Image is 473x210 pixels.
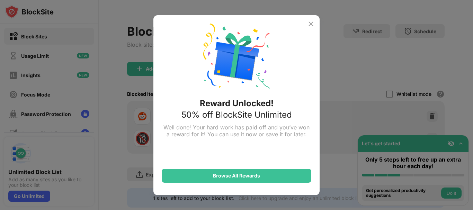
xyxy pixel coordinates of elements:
div: Well done! Your hard work has paid off and you’ve won a reward for it! You can use it now or save... [162,124,311,138]
div: 50% off BlockSite Unlimited [181,110,292,120]
img: x-button.svg [307,20,315,28]
img: reward-unlock.svg [203,24,270,90]
div: Reward Unlocked! [200,98,274,108]
div: Browse All Rewards [213,173,260,179]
